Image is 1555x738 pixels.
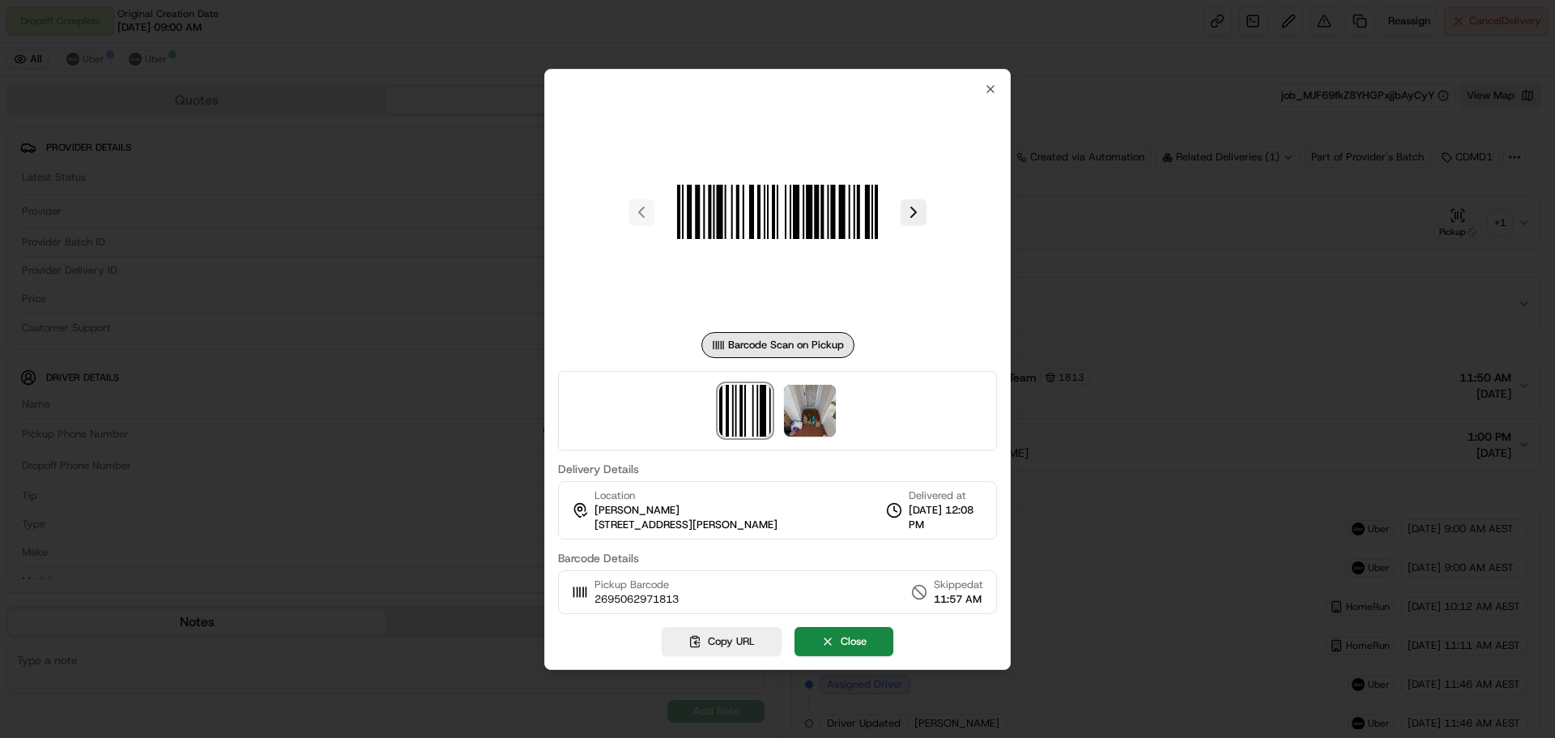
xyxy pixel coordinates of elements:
[594,518,777,532] span: [STREET_ADDRESS][PERSON_NAME]
[594,488,635,503] span: Location
[934,592,983,607] span: 11:57 AM
[153,235,260,251] span: API Documentation
[784,385,836,437] img: photo_proof_of_delivery image
[32,235,124,251] span: Knowledge Base
[16,65,295,91] p: Welcome 👋
[16,16,49,49] img: Nash
[558,463,997,475] label: Delivery Details
[137,237,150,250] div: 💻
[161,275,196,287] span: Pylon
[42,105,292,122] input: Got a question? Start typing here...
[909,488,983,503] span: Delivered at
[55,171,205,184] div: We're available if you need us!
[114,274,196,287] a: Powered byPylon
[701,332,854,358] div: Barcode Scan on Pickup
[10,228,130,258] a: 📗Knowledge Base
[55,155,266,171] div: Start new chat
[909,503,983,532] span: [DATE] 12:08 PM
[130,228,266,258] a: 💻API Documentation
[594,592,679,607] span: 2695062971813
[16,155,45,184] img: 1736555255976-a54dd68f-1ca7-489b-9aae-adbdc363a1c4
[662,627,782,656] button: Copy URL
[275,160,295,179] button: Start new chat
[934,578,983,592] span: Skipped at
[795,627,893,656] button: Close
[719,385,771,437] img: barcode_scan_on_pickup image
[661,96,894,329] img: barcode_scan_on_pickup image
[594,503,680,518] span: [PERSON_NAME]
[558,552,997,564] label: Barcode Details
[16,237,29,250] div: 📗
[594,578,679,592] span: Pickup Barcode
